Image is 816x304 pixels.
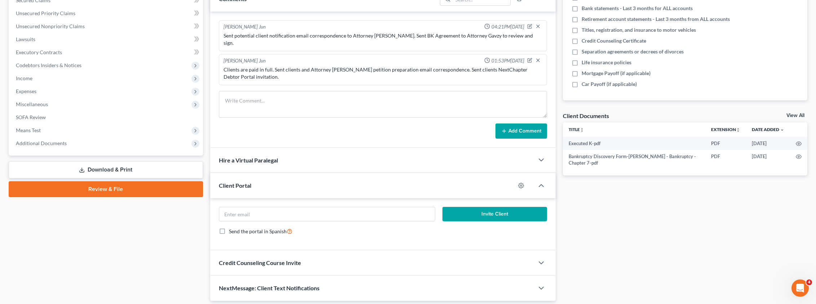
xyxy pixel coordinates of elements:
td: [DATE] [746,150,790,170]
a: Executory Contracts [10,46,203,59]
span: Retirement account statements - Last 3 months from ALL accounts [582,16,730,23]
span: Lawsuits [16,36,35,42]
div: [PERSON_NAME] Jun [224,57,266,65]
td: Executed K-pdf [563,137,705,150]
button: Invite Client [442,207,547,221]
span: Means Test [16,127,41,133]
span: Bank statements - Last 3 months for ALL accounts [582,5,693,12]
td: [DATE] [746,137,790,150]
iframe: Intercom live chat [791,279,809,297]
span: Codebtors Insiders & Notices [16,62,81,68]
a: Review & File [9,181,203,197]
a: View All [786,113,804,118]
span: 4 [806,279,812,285]
span: 01:53PM[DATE] [491,57,524,64]
span: Client Portal [219,182,251,189]
span: Separation agreements or decrees of divorces [582,48,684,55]
i: expand_more [780,128,784,132]
a: Titleunfold_more [569,127,584,132]
a: Unsecured Nonpriority Claims [10,20,203,33]
span: Hire a Virtual Paralegal [219,157,278,164]
div: Clients are paid in full. Sent clients and Attorney [PERSON_NAME] petition preparation email corr... [224,66,542,81]
span: 04:21PM[DATE] [491,23,524,30]
a: Unsecured Priority Claims [10,7,203,20]
td: PDF [705,150,746,170]
a: Download & Print [9,161,203,178]
div: Client Documents [563,112,609,120]
span: SOFA Review [16,114,46,120]
button: Add Comment [495,123,547,139]
td: Bankruptcy Discovery Form-[PERSON_NAME] - Bankruptcy - Chapter 7-pdf [563,150,705,170]
span: Titles, registration, and insurance to motor vehicles [582,26,696,34]
span: Expenses [16,88,36,94]
a: Lawsuits [10,33,203,46]
i: unfold_more [580,128,584,132]
span: Mortgage Payoff (if applicable) [582,70,650,77]
span: NextMessage: Client Text Notifications [219,285,319,291]
span: Income [16,75,32,81]
input: Enter email [219,207,435,221]
span: Additional Documents [16,140,67,146]
span: Unsecured Nonpriority Claims [16,23,85,29]
span: Miscellaneous [16,101,48,107]
a: Date Added expand_more [752,127,784,132]
span: Car Payoff (if applicable) [582,81,637,88]
span: Executory Contracts [16,49,62,55]
span: Send the portal in Spanish [229,228,287,234]
div: Sent potential client notification email correspondence to Attorney [PERSON_NAME]. Sent BK Agreem... [224,32,542,47]
span: Life insurance policies [582,59,631,66]
span: Unsecured Priority Claims [16,10,75,16]
a: Extensionunfold_more [711,127,740,132]
i: unfold_more [736,128,740,132]
a: SOFA Review [10,111,203,124]
div: [PERSON_NAME] Jun [224,23,266,31]
span: Credit Counseling Certificate [582,37,646,44]
span: Credit Counseling Course Invite [219,259,301,266]
td: PDF [705,137,746,150]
